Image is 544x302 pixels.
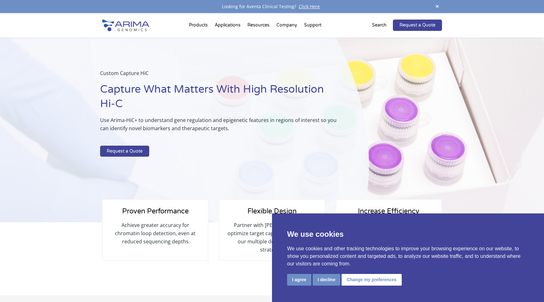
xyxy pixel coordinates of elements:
div: Looking for Aventa Clinical Testing? [102,3,442,11]
a: Click Here [296,3,322,9]
p: Achieve greater accuracy for chromatin loop detection, even at reduced sequencing depths [109,221,201,246]
p: Partner with [PERSON_NAME] to optimize target capture probes using our multiple design tiers and ... [226,221,318,254]
span: Flexible Design [247,207,297,215]
p: Custom Capture HiC [100,69,337,82]
a: Request a Quote [393,20,442,31]
button: I agree [287,274,311,286]
a: Request a Quote [100,146,149,157]
p: Use Arima-HiC+ to understand gene regulation and epigenetic features in regions of interest so yo... [100,116,337,137]
span: Increase Efficiency [358,207,419,215]
span: Proven Performance [122,207,189,215]
h1: Capture What Matters With High Resolution Hi-C [100,82,337,116]
button: I decline [313,274,340,286]
p: Search [372,21,387,29]
img: Arima-Genomics-logo [102,20,149,31]
p: We use cookies [287,229,529,240]
button: Change my preferences [342,274,402,286]
p: We use cookies and other tracking technologies to improve your browsing experience on our website... [287,245,529,268]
